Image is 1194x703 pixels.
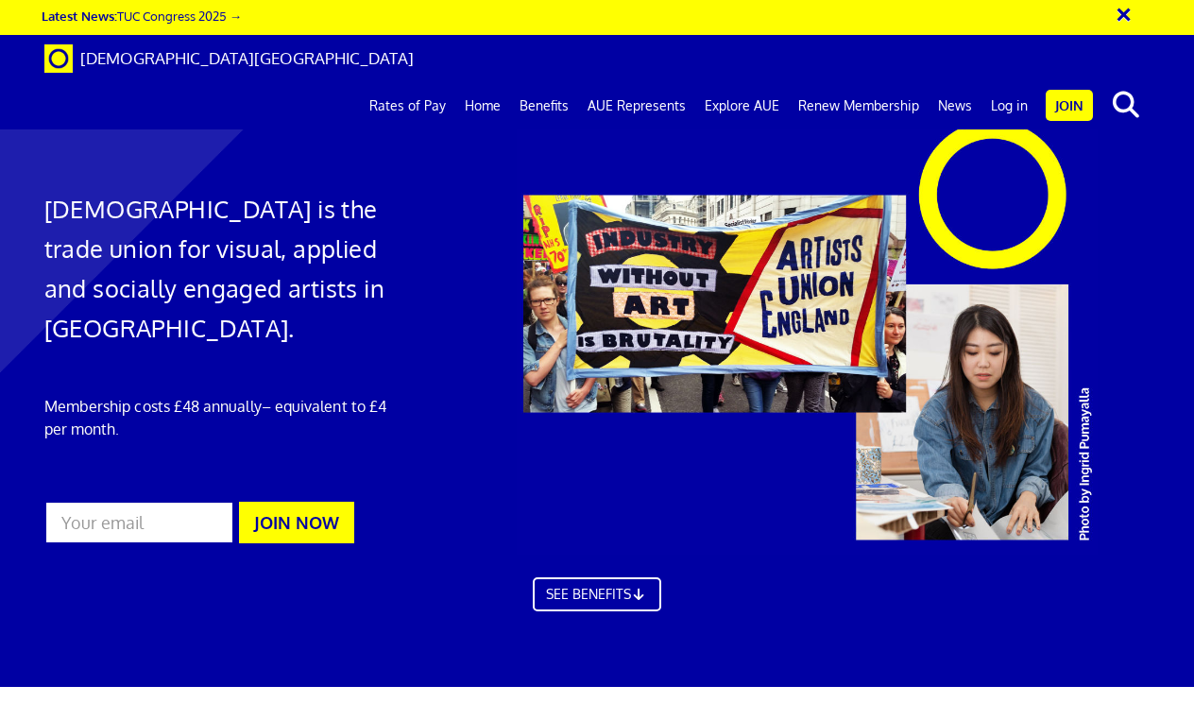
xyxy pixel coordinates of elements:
[44,501,234,544] input: Your email
[789,82,929,129] a: Renew Membership
[80,48,414,68] span: [DEMOGRAPHIC_DATA][GEOGRAPHIC_DATA]
[42,8,117,24] strong: Latest News:
[455,82,510,129] a: Home
[695,82,789,129] a: Explore AUE
[1097,85,1154,125] button: search
[30,35,428,82] a: Brand [DEMOGRAPHIC_DATA][GEOGRAPHIC_DATA]
[239,502,354,543] button: JOIN NOW
[510,82,578,129] a: Benefits
[1046,90,1093,121] a: Join
[42,8,242,24] a: Latest News:TUC Congress 2025 →
[360,82,455,129] a: Rates of Pay
[533,577,661,611] a: SEE BENEFITS
[44,395,394,440] p: Membership costs £48 annually – equivalent to £4 per month.
[578,82,695,129] a: AUE Represents
[44,189,394,348] h1: [DEMOGRAPHIC_DATA] is the trade union for visual, applied and socially engaged artists in [GEOGRA...
[981,82,1037,129] a: Log in
[929,82,981,129] a: News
